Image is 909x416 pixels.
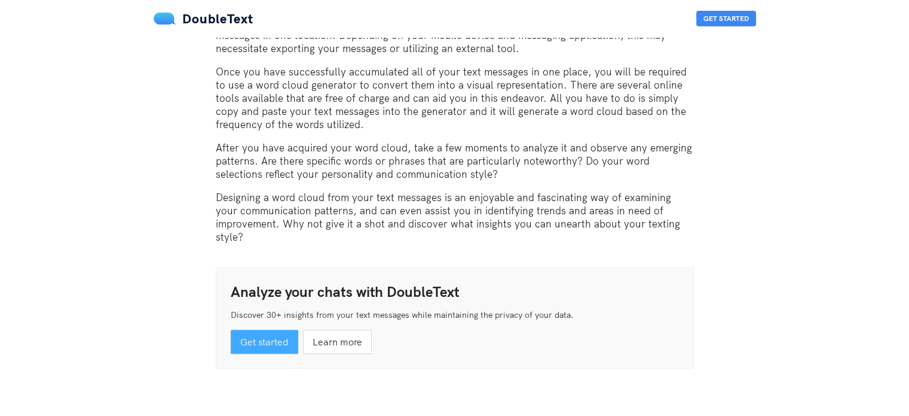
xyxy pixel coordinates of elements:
[231,308,574,321] div: Discover 30+ insights from your text messages while maintaining the privacy of your data.
[231,330,298,354] button: Get started
[154,13,176,25] img: mS3x8y1f88AAAAABJRU5ErkJggg==
[216,141,694,181] p: After you have acquired your word cloud, take a few moments to analyze it and observe any emergin...
[216,65,694,131] p: Once you have successfully accumulated all of your text messages in one place, you will be requir...
[216,191,694,244] p: Designing a word cloud from your text messages is an enjoyable and fascinating way of examining y...
[303,330,372,354] button: Learn more
[313,335,362,350] span: Learn more
[240,335,289,350] span: Get started
[696,11,756,26] button: Get Started
[231,337,298,348] a: Get started
[303,337,372,348] a: Learn more
[231,282,460,301] h3: Analyze your chats with DoubleText
[154,10,253,27] a: DoubleText
[182,10,253,27] span: DoubleText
